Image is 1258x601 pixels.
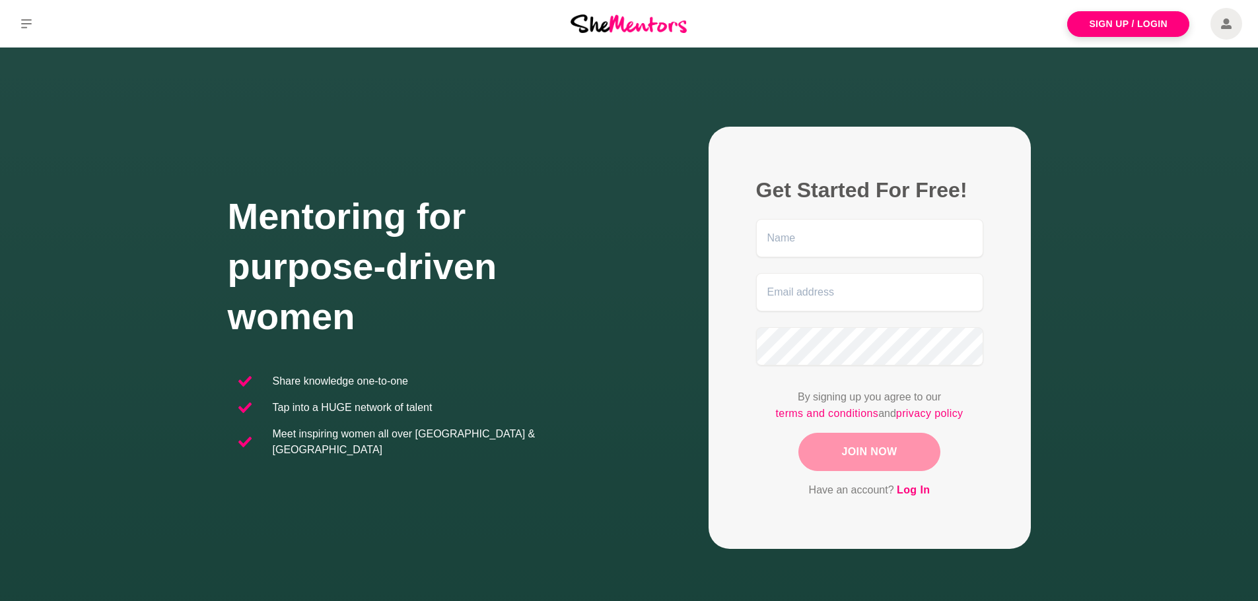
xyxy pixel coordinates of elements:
h2: Get Started For Free! [756,177,983,203]
p: Have an account? [756,482,983,499]
p: Share knowledge one-to-one [273,373,408,389]
p: Meet inspiring women all over [GEOGRAPHIC_DATA] & [GEOGRAPHIC_DATA] [273,426,619,458]
a: privacy policy [896,405,963,422]
p: By signing up you agree to our and [756,389,983,422]
a: Log In [897,482,930,499]
img: She Mentors Logo [571,15,687,32]
a: Sign Up / Login [1067,11,1189,37]
h1: Mentoring for purpose-driven women [228,191,629,342]
input: Name [756,219,983,257]
input: Email address [756,273,983,311]
a: terms and conditions [776,405,879,422]
p: Tap into a HUGE network of talent [273,400,433,416]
